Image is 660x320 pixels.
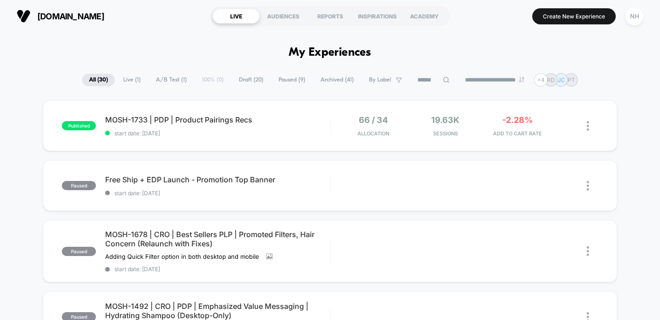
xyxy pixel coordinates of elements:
span: Free Ship + EDP Launch - Promotion Top Banner [105,175,330,184]
span: Live ( 1 ) [116,74,148,86]
span: start date: [DATE] [105,190,330,197]
span: paused [62,181,96,190]
div: NH [625,7,643,25]
span: paused [62,247,96,256]
span: 66 / 34 [359,115,388,125]
p: RD [547,76,555,83]
span: ADD TO CART RATE [484,130,551,137]
span: MOSH-1678 | CRO | Best Sellers PLP | Promoted Filters, Hair Concern (Relaunch with Fixes) [105,230,330,248]
p: JC [558,76,565,83]
div: LIVE [213,9,260,23]
span: [DOMAIN_NAME] [37,12,104,21]
span: Paused ( 9 ) [272,74,312,86]
span: Adding Quick Filter option in both desktop and mobile [105,253,259,260]
span: Draft ( 20 ) [232,74,270,86]
span: By Label [369,76,391,83]
span: 19.63k [431,115,459,125]
h1: My Experiences [289,46,371,59]
img: Visually logo [17,9,30,23]
span: Allocation [357,130,389,137]
img: close [587,181,589,191]
div: AUDIENCES [260,9,307,23]
img: end [519,77,524,82]
button: Create New Experience [532,8,616,24]
button: NH [623,7,646,26]
span: A/B Test ( 1 ) [149,74,194,86]
span: start date: [DATE] [105,130,330,137]
span: All ( 30 ) [82,74,115,86]
span: Sessions [412,130,479,137]
div: INSPIRATIONS [354,9,401,23]
span: -2.28% [502,115,533,125]
span: published [62,121,96,130]
div: + 4 [534,73,547,87]
span: Archived ( 41 ) [314,74,361,86]
div: ACADEMY [401,9,448,23]
span: MOSH-1492 | CRO | PDP | Emphasized Value Messaging | Hydrating Shampoo (Desktop-Only) [105,302,330,320]
p: PT [568,76,575,83]
span: MOSH-1733 | PDP | Product Pairings Recs [105,115,330,124]
button: [DOMAIN_NAME] [14,9,107,23]
div: REPORTS [307,9,354,23]
img: close [587,121,589,131]
span: start date: [DATE] [105,266,330,273]
img: close [587,246,589,256]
